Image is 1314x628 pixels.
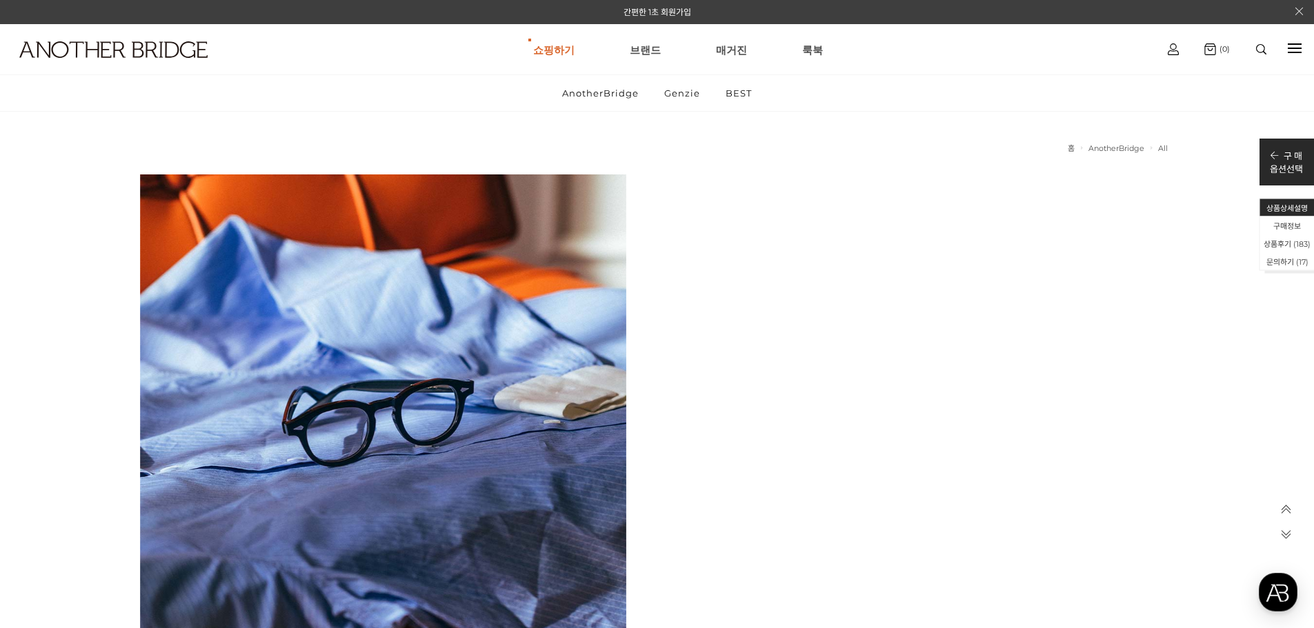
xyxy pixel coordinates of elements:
[653,75,712,111] a: Genzie
[624,7,691,17] a: 간편한 1초 회원가입
[716,25,747,74] a: 매거진
[1270,162,1303,175] p: 옵션선택
[1216,44,1230,54] span: (0)
[802,25,823,74] a: 룩북
[1168,43,1179,55] img: cart
[19,41,208,58] img: logo
[1068,143,1075,153] a: 홈
[1204,43,1216,55] img: cart
[1296,239,1308,249] span: 183
[550,75,650,111] a: AnotherBridge
[1088,143,1144,153] a: AnotherBridge
[714,75,764,111] a: BEST
[533,25,575,74] a: 쇼핑하기
[1158,143,1168,153] a: All
[630,25,661,74] a: 브랜드
[7,41,204,92] a: logo
[1204,43,1230,55] a: (0)
[1256,44,1266,54] img: search
[1270,149,1303,162] p: 구 매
